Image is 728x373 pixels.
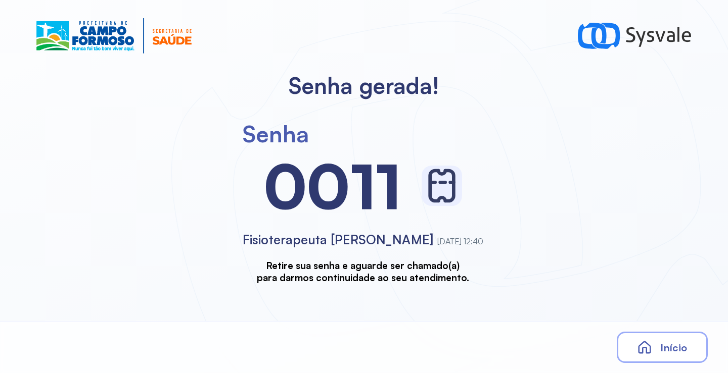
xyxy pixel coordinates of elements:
[36,18,192,54] img: Logotipo do estabelecimento
[578,18,692,54] img: logo-sysvale.svg
[437,236,483,246] span: [DATE] 12:40
[257,259,469,283] h3: Retire sua senha e aguarde ser chamado(a) para darmos continuidade ao seu atendimento.
[660,341,687,354] span: Início
[243,120,309,148] div: Senha
[264,148,401,224] div: 0011
[243,232,433,247] span: Fisioterapeuta [PERSON_NAME]
[289,72,439,99] h2: Senha gerada!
